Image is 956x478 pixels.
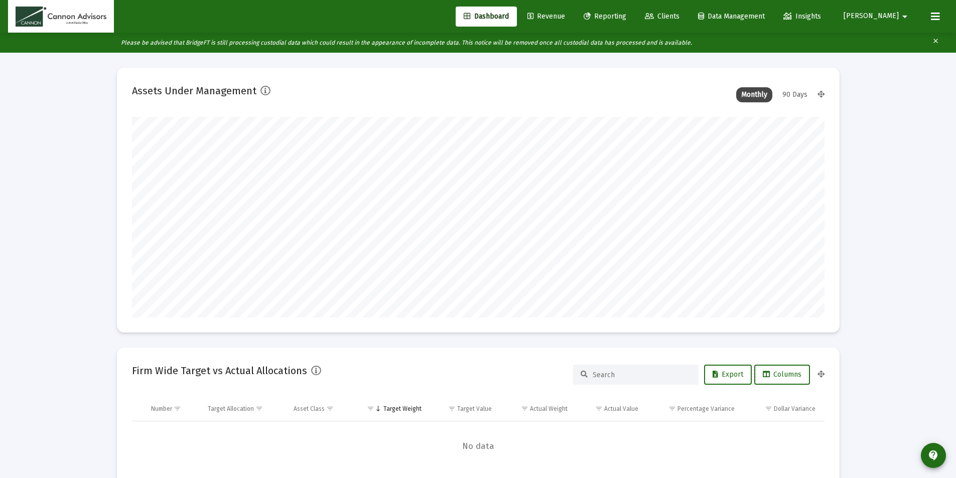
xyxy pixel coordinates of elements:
[151,405,172,413] div: Number
[457,405,492,413] div: Target Value
[704,365,752,385] button: Export
[255,405,263,412] span: Show filter options for column 'Target Allocation'
[927,449,939,461] mat-icon: contact_support
[121,39,692,46] i: Please be advised that BridgeFT is still processing custodial data which could result in the appe...
[742,397,824,421] td: Column Dollar Variance
[668,405,676,412] span: Show filter options for column 'Percentage Variance'
[775,7,829,27] a: Insights
[448,405,456,412] span: Show filter options for column 'Target Value'
[754,365,810,385] button: Columns
[521,405,528,412] span: Show filter options for column 'Actual Weight'
[208,405,254,413] div: Target Allocation
[844,12,899,21] span: [PERSON_NAME]
[132,363,307,379] h2: Firm Wide Target vs Actual Allocations
[132,397,825,471] div: Data grid
[287,397,353,421] td: Column Asset Class
[899,7,911,27] mat-icon: arrow_drop_down
[429,397,499,421] td: Column Target Value
[174,405,181,412] span: Show filter options for column 'Number'
[367,405,374,412] span: Show filter options for column 'Target Weight'
[527,12,565,21] span: Revenue
[736,87,772,102] div: Monthly
[132,83,256,99] h2: Assets Under Management
[593,371,691,379] input: Search
[690,7,773,27] a: Data Management
[637,7,688,27] a: Clients
[132,441,825,452] span: No data
[464,12,509,21] span: Dashboard
[456,7,517,27] a: Dashboard
[144,397,201,421] td: Column Number
[576,7,634,27] a: Reporting
[201,397,287,421] td: Column Target Allocation
[353,397,429,421] td: Column Target Weight
[326,405,334,412] span: Show filter options for column 'Asset Class'
[499,397,574,421] td: Column Actual Weight
[645,397,742,421] td: Column Percentage Variance
[604,405,638,413] div: Actual Value
[777,87,812,102] div: 90 Days
[832,6,923,26] button: [PERSON_NAME]
[584,12,626,21] span: Reporting
[383,405,422,413] div: Target Weight
[575,397,645,421] td: Column Actual Value
[530,405,568,413] div: Actual Weight
[294,405,325,413] div: Asset Class
[519,7,573,27] a: Revenue
[713,370,743,379] span: Export
[774,405,815,413] div: Dollar Variance
[698,12,765,21] span: Data Management
[595,405,603,412] span: Show filter options for column 'Actual Value'
[765,405,772,412] span: Show filter options for column 'Dollar Variance'
[932,35,939,50] mat-icon: clear
[763,370,801,379] span: Columns
[645,12,679,21] span: Clients
[783,12,821,21] span: Insights
[16,7,106,27] img: Dashboard
[677,405,735,413] div: Percentage Variance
